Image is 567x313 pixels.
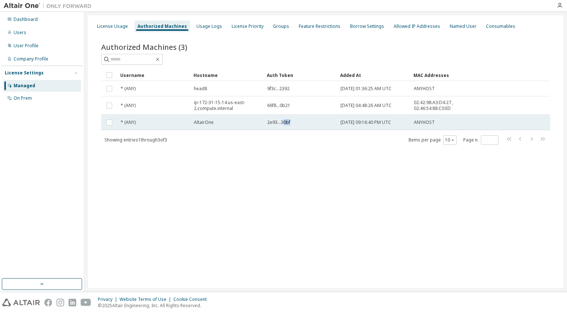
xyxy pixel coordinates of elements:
[450,23,476,29] div: Named User
[14,83,35,89] div: Managed
[340,86,391,92] span: [DATE] 01:36:25 AM UTC
[98,302,211,309] p: © 2025 Altair Engineering, Inc. All Rights Reserved.
[267,86,290,92] span: 9f3c...2392
[340,119,391,125] span: [DATE] 09:16:40 PM UTC
[14,30,26,36] div: Users
[299,23,340,29] div: Feature Restrictions
[137,23,187,29] div: Authorized Machines
[414,119,435,125] span: ANYHOST
[463,135,498,145] span: Page n.
[104,137,167,143] span: Showing entries 1 through 3 of 3
[120,69,188,81] div: Username
[121,119,136,125] span: * (ANY)
[101,42,187,52] span: Authorized Machines (3)
[97,23,128,29] div: License Usage
[340,103,391,108] span: [DATE] 04:48:26 AM UTC
[2,299,40,306] img: altair_logo.svg
[414,86,435,92] span: ANYHOST
[408,135,457,145] span: Items per page
[81,299,91,306] img: youtube.svg
[5,70,44,76] div: License Settings
[486,23,515,29] div: Consumables
[14,16,38,22] div: Dashboard
[194,69,261,81] div: Hostname
[232,23,264,29] div: License Priority
[121,86,136,92] span: * (ANY)
[340,69,408,81] div: Added At
[194,119,214,125] span: AltairOne
[121,103,136,108] span: * (ANY)
[173,297,211,302] div: Cookie Consent
[69,299,76,306] img: linkedin.svg
[196,23,222,29] div: Usage Logs
[98,297,119,302] div: Privacy
[413,69,473,81] div: MAC Addresses
[14,95,32,101] div: On Prem
[445,137,455,143] button: 10
[267,69,334,81] div: Auth Token
[44,299,52,306] img: facebook.svg
[14,56,48,62] div: Company Profile
[194,86,207,92] span: head8
[267,119,290,125] span: 2e93...30bf
[194,100,261,111] span: ip-172-31-15-14.us-east-2.compute.internal
[119,297,173,302] div: Website Terms of Use
[267,103,290,108] span: 66f8...0b21
[350,23,384,29] div: Borrow Settings
[273,23,289,29] div: Groups
[394,23,440,29] div: Allowed IP Addresses
[56,299,64,306] img: instagram.svg
[4,2,95,10] img: Altair One
[14,43,38,49] div: User Profile
[414,100,473,111] span: 02:42:98:A3:D4:27 , 02:46:54:88:C0:ED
